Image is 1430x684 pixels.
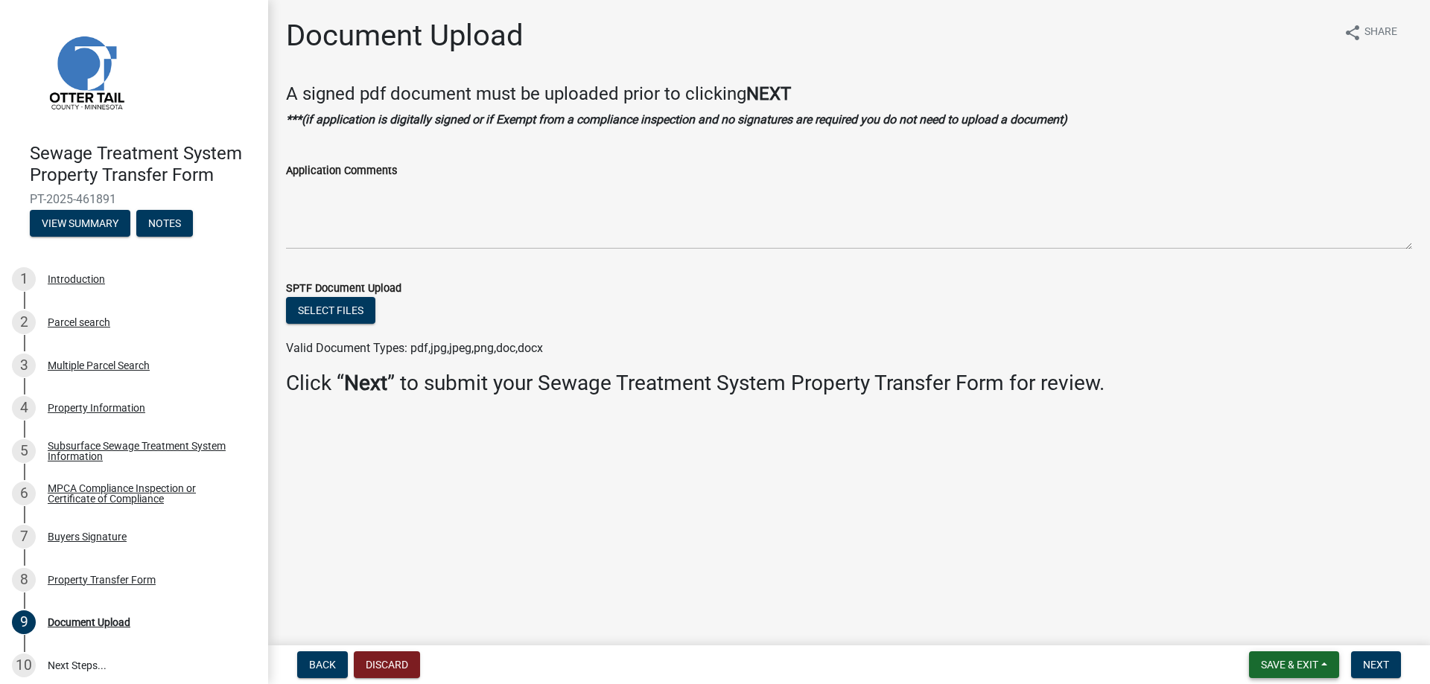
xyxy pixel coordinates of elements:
div: Property Transfer Form [48,575,156,585]
span: PT-2025-461891 [30,192,238,206]
div: Introduction [48,274,105,284]
button: Next [1351,651,1401,678]
div: 9 [12,610,36,634]
div: Document Upload [48,617,130,627]
span: Valid Document Types: pdf,jpg,jpeg,png,doc,docx [286,341,543,355]
div: Subsurface Sewage Treatment System Information [48,441,244,461]
div: Multiple Parcel Search [48,360,150,371]
button: Notes [136,210,193,237]
button: Save & Exit [1249,651,1339,678]
span: Next [1363,659,1389,671]
wm-modal-confirm: Notes [136,218,193,230]
img: Otter Tail County, Minnesota [30,16,142,127]
button: Discard [354,651,420,678]
div: 1 [12,267,36,291]
label: Application Comments [286,166,397,176]
span: Back [309,659,336,671]
div: 5 [12,439,36,463]
div: 8 [12,568,36,592]
span: Share [1364,24,1397,42]
button: Back [297,651,348,678]
div: Property Information [48,403,145,413]
div: Buyers Signature [48,531,127,542]
div: 6 [12,482,36,505]
button: View Summary [30,210,130,237]
div: 3 [12,354,36,377]
div: Parcel search [48,317,110,327]
strong: Next [344,371,387,395]
div: MPCA Compliance Inspection or Certificate of Compliance [48,483,244,504]
h4: Sewage Treatment System Property Transfer Form [30,143,256,186]
div: 10 [12,653,36,677]
button: shareShare [1332,18,1409,47]
div: 2 [12,310,36,334]
button: Select files [286,297,375,324]
h1: Document Upload [286,18,524,54]
strong: ***(if application is digitally signed or if Exempt from a compliance inspection and no signature... [286,112,1067,127]
wm-modal-confirm: Summary [30,218,130,230]
h3: Click “ ” to submit your Sewage Treatment System Property Transfer Form for review. [286,371,1412,396]
i: share [1344,24,1361,42]
strong: NEXT [746,83,791,104]
span: Save & Exit [1261,659,1318,671]
h4: A signed pdf document must be uploaded prior to clicking [286,83,1412,105]
label: SPTF Document Upload [286,284,401,294]
div: 4 [12,396,36,420]
div: 7 [12,525,36,549]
